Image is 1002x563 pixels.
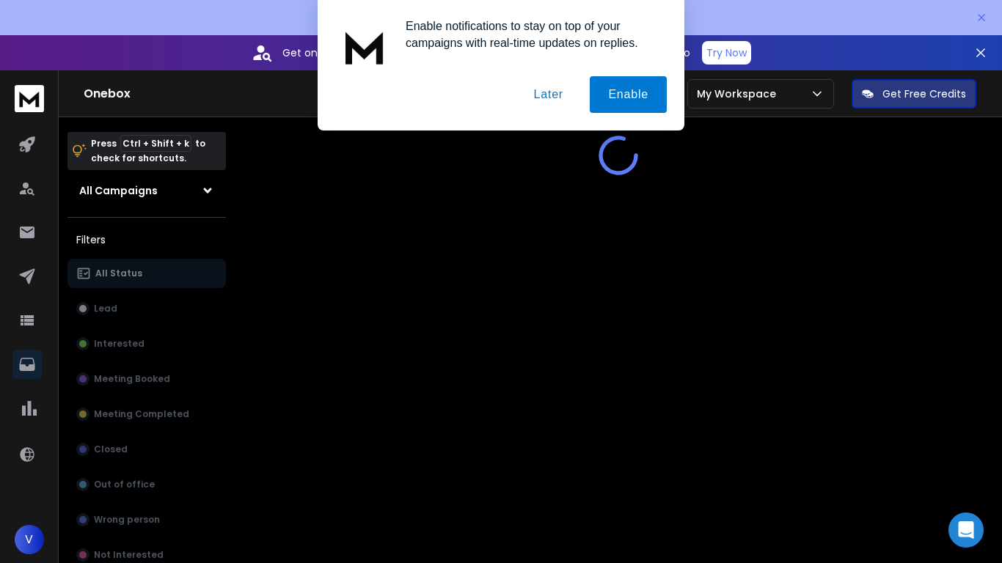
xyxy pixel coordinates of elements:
div: Enable notifications to stay on top of your campaigns with real-time updates on replies. [394,18,667,51]
button: Later [515,76,581,113]
div: Open Intercom Messenger [948,512,984,548]
h3: Filters [67,229,226,250]
img: notification icon [335,18,394,76]
p: Press to check for shortcuts. [91,136,205,166]
h1: All Campaigns [79,183,158,198]
button: V [15,525,44,554]
button: Enable [590,76,667,113]
span: Ctrl + Shift + k [120,135,191,152]
button: All Campaigns [67,176,226,205]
